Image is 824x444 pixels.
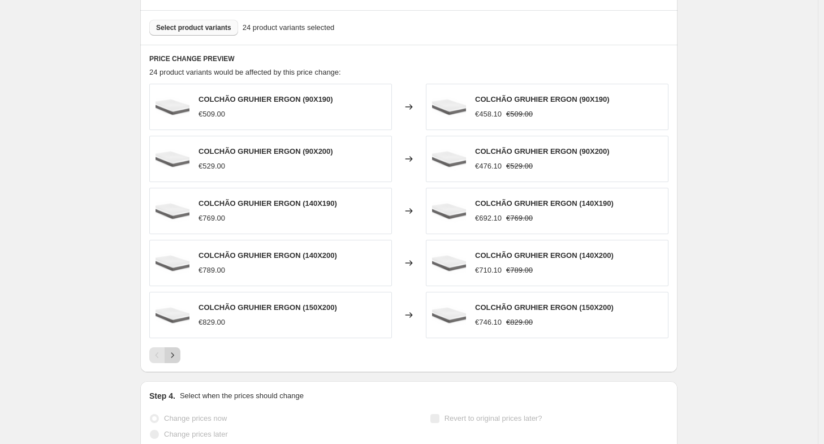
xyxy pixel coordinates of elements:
button: Next [165,347,180,363]
span: Change prices later [164,430,228,438]
span: COLCHÃO GRUHIER ERGON (150X200) [199,303,337,312]
span: 24 product variants would be affected by this price change: [149,68,341,76]
h2: Step 4. [149,390,175,402]
p: Select when the prices should change [180,390,304,402]
span: COLCHÃO GRUHIER ERGON (150X200) [475,303,614,312]
span: COLCHÃO GRUHIER ERGON (140X200) [199,251,337,260]
span: COLCHÃO GRUHIER ERGON (90X190) [199,95,333,104]
div: €529.00 [199,161,225,172]
img: GruhierErgonColchao_de029dbf-bd54-4b2c-bced-cf8944660513_80x.png [432,142,466,176]
div: €458.10 [475,109,502,120]
div: €746.10 [475,317,502,328]
span: COLCHÃO GRUHIER ERGON (90X200) [199,147,333,156]
span: COLCHÃO GRUHIER ERGON (140X190) [475,199,614,208]
div: €829.00 [199,317,225,328]
strike: €769.00 [506,213,533,224]
img: GruhierErgonColchao_de029dbf-bd54-4b2c-bced-cf8944660513_80x.png [432,246,466,280]
img: GruhierErgonColchao_de029dbf-bd54-4b2c-bced-cf8944660513_80x.png [432,90,466,124]
div: €476.10 [475,161,502,172]
strike: €509.00 [506,109,533,120]
img: GruhierErgonColchao_de029dbf-bd54-4b2c-bced-cf8944660513_80x.png [156,142,189,176]
img: GruhierErgonColchao_de029dbf-bd54-4b2c-bced-cf8944660513_80x.png [156,246,189,280]
img: GruhierErgonColchao_de029dbf-bd54-4b2c-bced-cf8944660513_80x.png [156,194,189,228]
span: Change prices now [164,414,227,423]
img: GruhierErgonColchao_de029dbf-bd54-4b2c-bced-cf8944660513_80x.png [156,90,189,124]
div: €789.00 [199,265,225,276]
nav: Pagination [149,347,180,363]
span: COLCHÃO GRUHIER ERGON (90X190) [475,95,610,104]
span: COLCHÃO GRUHIER ERGON (140X200) [475,251,614,260]
div: €509.00 [199,109,225,120]
img: GruhierErgonColchao_de029dbf-bd54-4b2c-bced-cf8944660513_80x.png [432,194,466,228]
div: €692.10 [475,213,502,224]
span: Revert to original prices later? [445,414,542,423]
div: €710.10 [475,265,502,276]
span: COLCHÃO GRUHIER ERGON (140X190) [199,199,337,208]
div: €769.00 [199,213,225,224]
span: 24 product variants selected [243,22,335,33]
strike: €789.00 [506,265,533,276]
img: GruhierErgonColchao_de029dbf-bd54-4b2c-bced-cf8944660513_80x.png [156,298,189,332]
img: GruhierErgonColchao_de029dbf-bd54-4b2c-bced-cf8944660513_80x.png [432,298,466,332]
span: COLCHÃO GRUHIER ERGON (90X200) [475,147,610,156]
strike: €829.00 [506,317,533,328]
h6: PRICE CHANGE PREVIEW [149,54,668,63]
strike: €529.00 [506,161,533,172]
